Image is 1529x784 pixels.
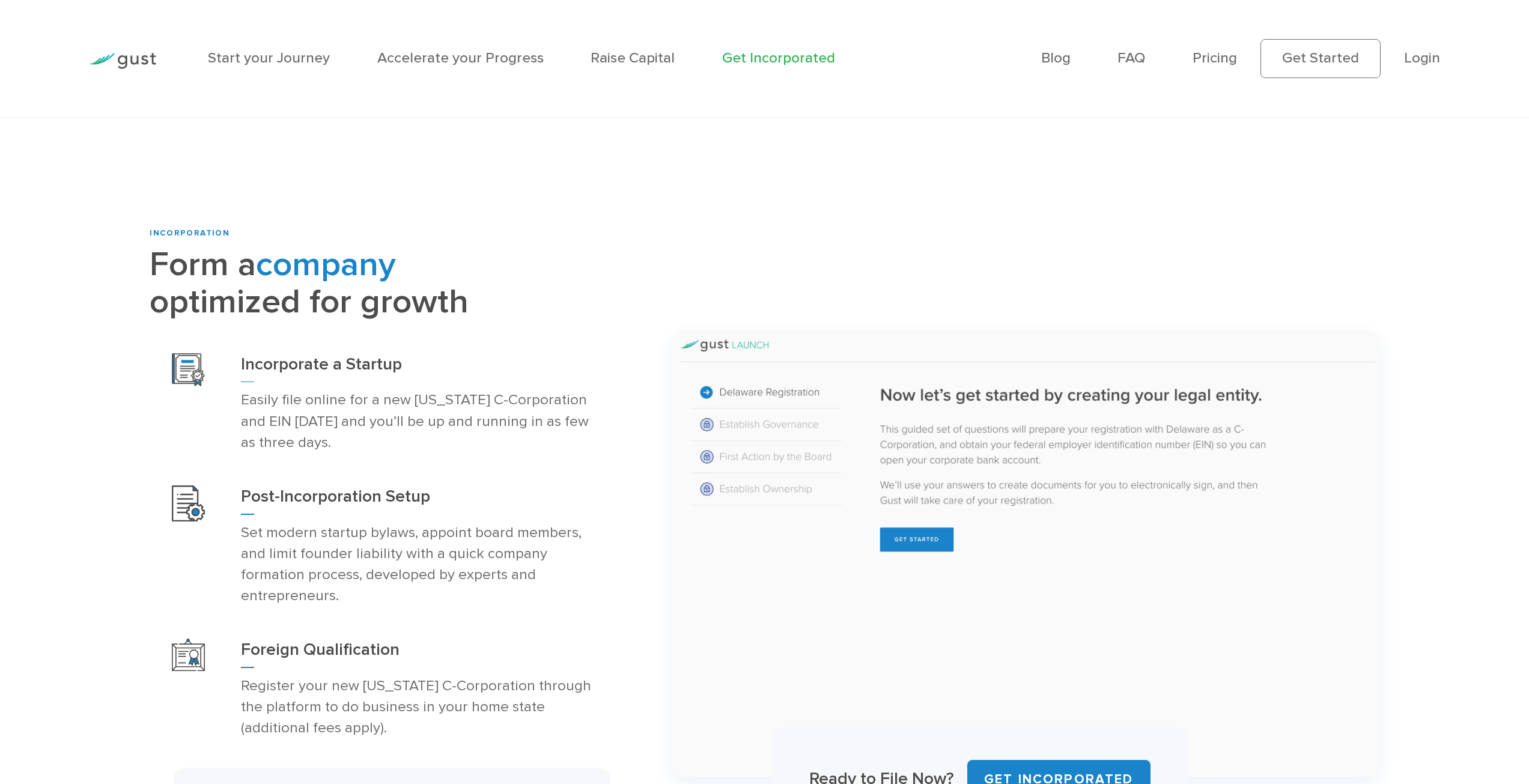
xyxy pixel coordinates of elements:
[172,639,205,671] img: Foreign Qualification
[241,353,597,383] h3: Incorporate a Startup
[672,330,1379,777] img: 1 Form A Company
[241,639,597,668] h3: Foreign Qualification
[241,675,597,738] p: Register your new [US_STATE] C-Corporation through the platform to do business in your home state...
[241,485,597,515] h3: Post-Incorporation Setup
[241,522,597,606] p: Set modern startup bylaws, appoint board members, and limit founder liability with a quick compan...
[722,49,835,67] a: Get Incorporated
[591,49,675,67] a: Raise Capital
[1404,49,1440,67] a: Login
[1260,39,1381,77] a: Get Started
[150,227,618,239] div: INCORPORATION
[377,49,544,67] a: Accelerate your Progress
[208,49,330,67] a: Start your Journey
[1193,49,1237,67] a: Pricing
[256,244,396,285] span: company
[1117,49,1145,67] a: FAQ
[1041,49,1071,67] a: Blog
[172,485,205,521] img: Post Incorporation Setup
[89,53,156,69] img: Gust Logo
[172,353,205,386] img: Incorporation Icon
[150,246,618,321] h2: Form a optimized for growth
[241,389,597,452] p: Easily file online for a new [US_STATE] C-Corporation and EIN [DATE] and you’ll be up and running...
